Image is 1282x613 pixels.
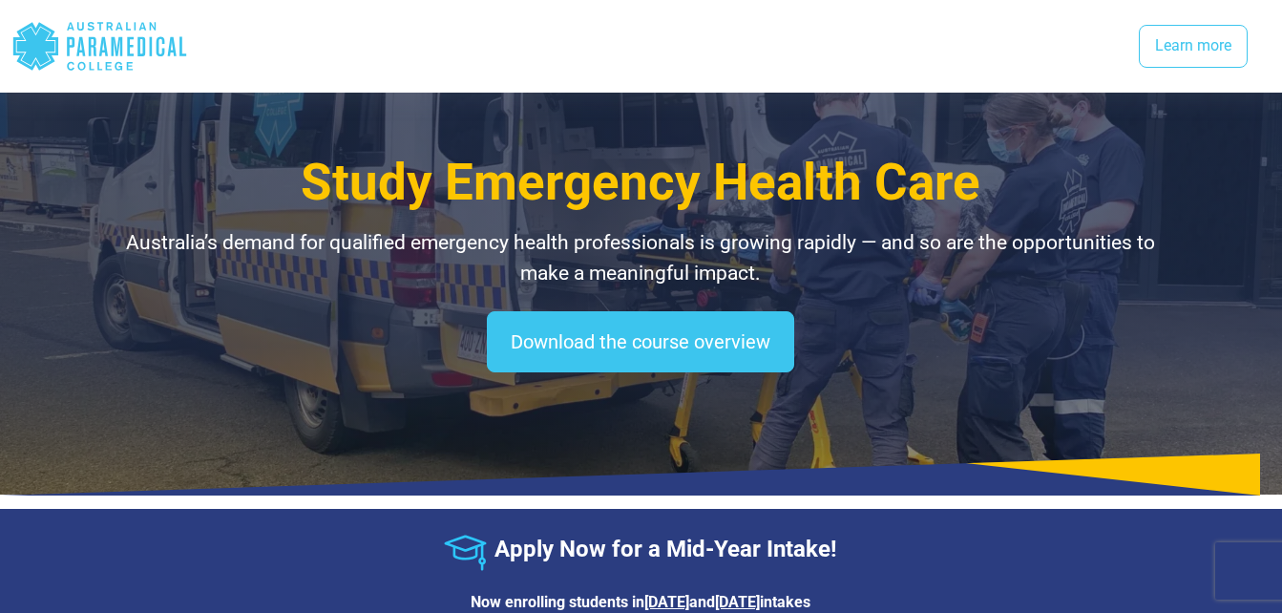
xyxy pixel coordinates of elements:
[494,536,837,562] strong: Apply Now for a Mid-Year Intake!
[487,311,794,372] a: Download the course overview
[11,15,188,77] div: Australian Paramedical College
[1139,25,1248,69] a: Learn more
[644,593,689,611] u: [DATE]
[301,153,980,212] span: Study Emergency Health Care
[471,593,810,611] strong: Now enrolling students in and intakes
[715,593,760,611] u: [DATE]
[106,228,1176,288] p: Australia’s demand for qualified emergency health professionals is growing rapidly — and so are t...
